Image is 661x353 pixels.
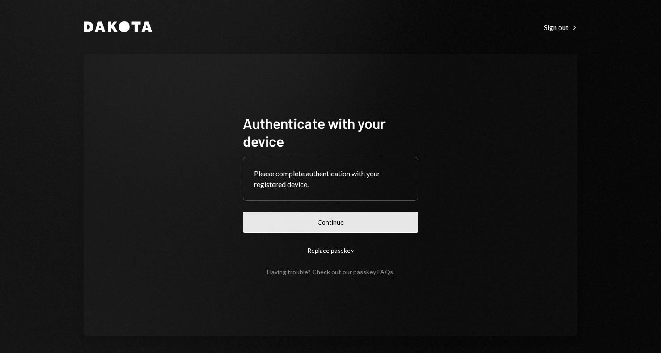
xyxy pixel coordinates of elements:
[243,212,418,233] button: Continue
[254,168,407,190] div: Please complete authentication with your registered device.
[544,22,577,32] a: Sign out
[267,268,394,276] div: Having trouble? Check out our .
[243,114,418,150] h1: Authenticate with your device
[243,240,418,261] button: Replace passkey
[544,23,577,32] div: Sign out
[353,268,393,276] a: passkey FAQs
